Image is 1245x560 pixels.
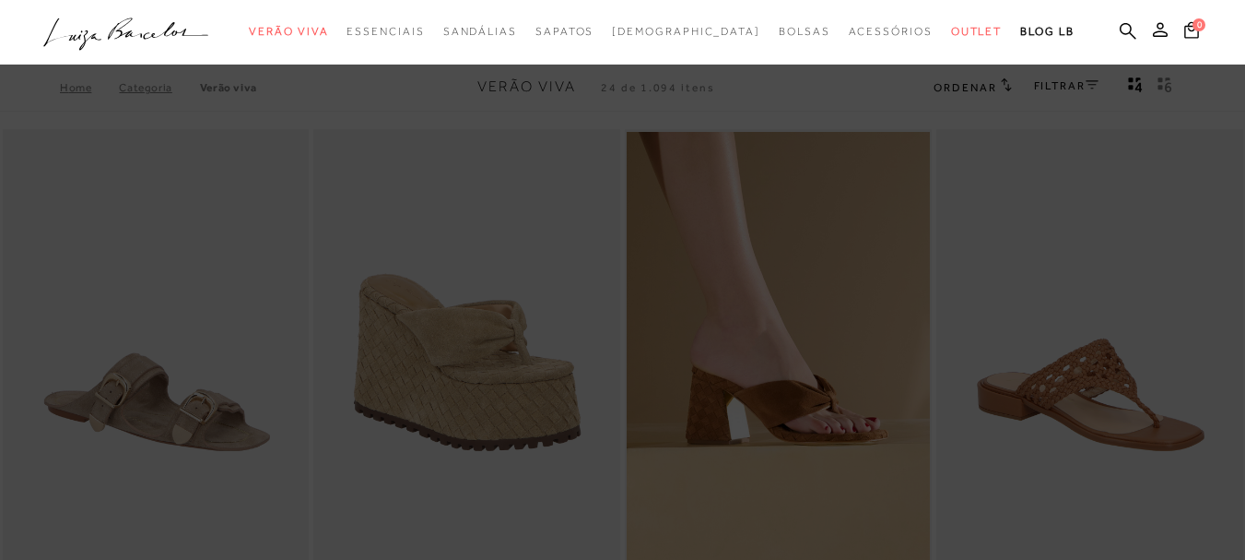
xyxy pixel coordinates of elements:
span: [DEMOGRAPHIC_DATA] [612,25,760,38]
a: noSubCategoriesText [612,15,760,49]
span: Acessórios [849,25,933,38]
span: Sandálias [443,25,517,38]
span: BLOG LB [1020,25,1074,38]
a: categoryNavScreenReaderText [951,15,1003,49]
span: Outlet [951,25,1003,38]
a: categoryNavScreenReaderText [346,15,424,49]
span: 0 [1192,18,1205,31]
a: categoryNavScreenReaderText [443,15,517,49]
a: categoryNavScreenReaderText [249,15,328,49]
span: Sapatos [535,25,593,38]
a: categoryNavScreenReaderText [779,15,830,49]
button: 0 [1179,20,1204,45]
span: Verão Viva [249,25,328,38]
a: categoryNavScreenReaderText [849,15,933,49]
span: Bolsas [779,25,830,38]
a: BLOG LB [1020,15,1074,49]
a: categoryNavScreenReaderText [535,15,593,49]
span: Essenciais [346,25,424,38]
